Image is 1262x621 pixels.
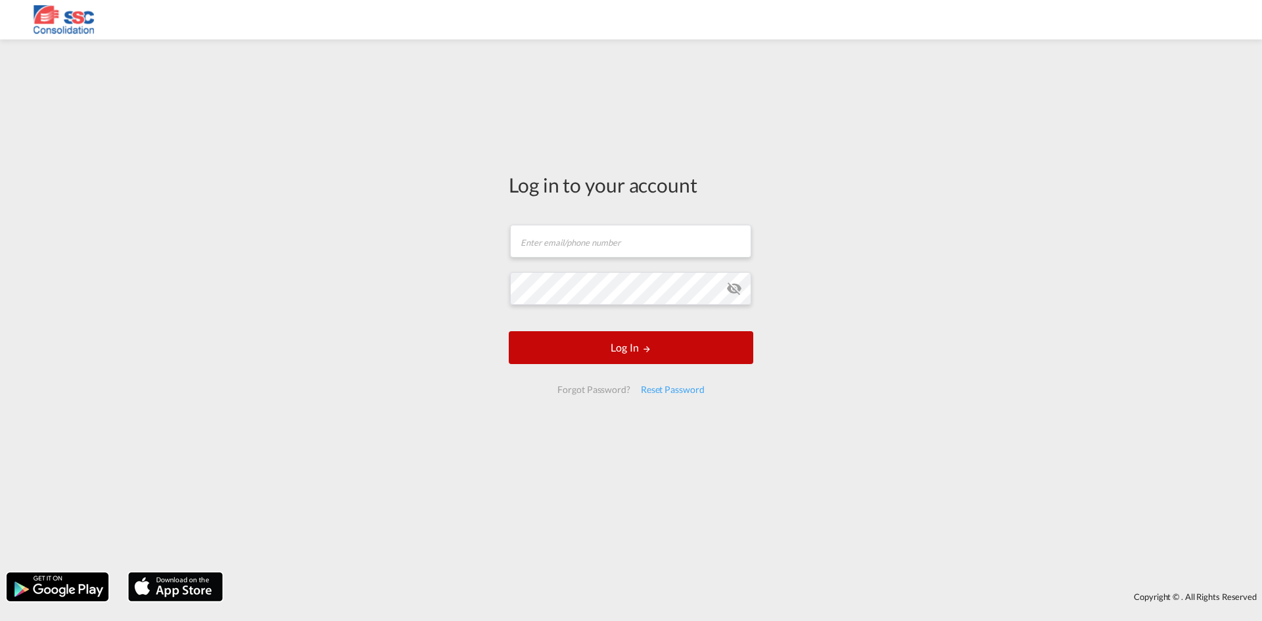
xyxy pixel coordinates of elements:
[229,586,1262,608] div: Copyright © . All Rights Reserved
[552,378,635,402] div: Forgot Password?
[127,571,224,603] img: apple.png
[636,378,710,402] div: Reset Password
[509,171,753,198] div: Log in to your account
[509,331,753,364] button: LOGIN
[726,281,742,296] md-icon: icon-eye-off
[5,571,110,603] img: google.png
[20,5,108,35] img: 37d256205c1f11ecaa91a72466fb0159.png
[510,225,751,258] input: Enter email/phone number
